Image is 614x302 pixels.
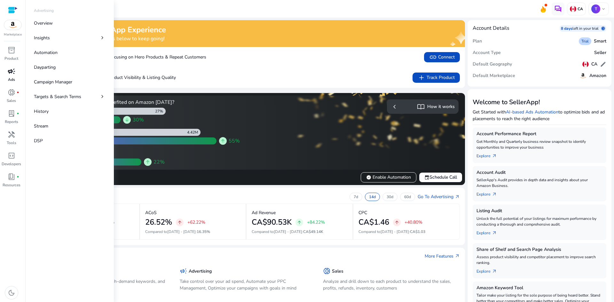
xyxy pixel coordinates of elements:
span: arrow_upward [220,138,225,143]
span: CA$49.14K [303,229,323,234]
p: 30d [387,194,393,199]
span: code_blocks [8,152,15,159]
h5: Default Geography [473,62,512,67]
p: 7d [354,194,358,199]
p: 60d [404,194,411,199]
p: Get Monthly and Quarterly business review snapshot to identify opportunities to improve your busi... [476,139,602,150]
p: Compared to : [252,229,347,235]
p: Ad Revenue [252,209,276,216]
span: Enable Automation [366,174,411,181]
p: SellerApp's Audit provides in depth data and insights about your Amazon Business. [476,177,602,189]
p: T [591,4,600,13]
span: campaign [8,67,15,75]
span: CA$1.03 [410,229,425,234]
p: Developers [2,161,21,167]
p: CA [576,6,583,12]
p: +84.22% [307,220,325,225]
p: Targets & Search Terms [34,93,81,100]
a: Explorearrow_outward [476,266,502,275]
h5: Seller [594,50,606,56]
p: Insights [34,35,50,41]
p: Compared to : [145,229,241,235]
span: schedule [601,27,605,30]
span: 30% [133,116,144,124]
div: 27% [155,109,166,114]
p: Assess product visibility and competitor placement to improve search ranking. [476,254,602,266]
span: Connect [429,53,455,61]
p: Ads [8,77,15,82]
h4: How Smart Automation users benefited on Amazon [DATE]? [35,99,244,105]
a: Explorearrow_outward [476,189,502,197]
span: fiber_manual_record [17,175,19,178]
h5: CA [591,62,597,67]
span: arrow_outward [492,192,497,197]
p: +62.22% [187,220,205,225]
h5: Account Type [473,50,501,56]
p: Get Started with to optimize bids and ad placements to reach the right audience [473,109,606,122]
h2: 26.52% [145,218,172,227]
img: amazon.svg [579,72,587,80]
p: Marketplace [4,32,22,37]
h5: Default Marketplace [473,73,515,79]
span: arrow_upward [297,220,302,225]
span: arrow_outward [455,253,460,259]
p: History [34,108,49,115]
span: [DATE] - [DATE] [167,229,196,234]
span: keyboard_arrow_down [601,6,606,12]
span: arrow_outward [455,194,460,199]
h3: Welcome to SellerApp! [473,98,606,106]
span: chevron_right [99,93,106,100]
span: fiber_manual_record [17,112,19,115]
span: handyman [8,131,15,138]
button: linkConnect [424,52,460,62]
h5: Share of Shelf and Search Page Analysis [476,247,602,252]
p: Dayparting [34,64,56,71]
h5: Amazon Keyword Tool [476,285,602,291]
p: CPC [358,209,367,216]
span: arrow_outward [492,230,497,236]
h5: Amazon [589,73,606,79]
button: verifiedEnable Automation [361,172,416,182]
h5: Account Performance Report [476,131,602,137]
h5: Smart [594,39,606,44]
span: add [418,74,425,81]
span: lab_profile [8,110,15,117]
p: Tools [7,140,16,146]
p: Sales [7,98,16,104]
span: dark_mode [8,289,15,297]
p: DSP [34,137,43,144]
span: [DATE] - [DATE] [274,229,302,234]
img: ca.svg [582,61,589,67]
p: 14d [369,194,376,199]
h5: Advertising [189,269,212,274]
p: 8 days [561,26,572,31]
p: Campaign Manager [34,79,72,85]
span: link [429,53,437,61]
h5: How it works [427,104,455,110]
h4: Account Details [473,25,509,31]
img: ca.svg [570,6,576,12]
span: 22% [153,158,165,166]
p: left in your trial [572,26,601,31]
span: Track Product [418,74,455,81]
span: fiber_manual_record [17,91,19,94]
h5: Sales [332,269,343,274]
p: Stream [34,123,48,129]
span: inventory_2 [8,46,15,54]
p: Analyze and drill down to each product to understand the sales, profits, refunds, inventory, cust... [323,278,457,291]
span: [DATE] - [DATE] [381,229,409,234]
span: edit [600,61,606,67]
button: eventSchedule Call [419,172,462,182]
div: 4.42M [187,130,201,135]
p: Advertising [34,8,54,13]
a: Explorearrow_outward [476,227,502,236]
span: arrow_upward [177,220,182,225]
span: arrow_upward [145,159,150,165]
span: import_contacts [417,103,425,111]
p: Unlock the full potential of your listings for maximum performance by conducting a thorough and c... [476,216,602,227]
h5: Plan [473,39,482,44]
p: Boost Sales by Focusing on Hero Products & Repeat Customers [45,54,206,60]
span: Trial [581,39,589,44]
span: chevron_left [391,103,398,111]
h5: Listing Audit [476,208,602,214]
